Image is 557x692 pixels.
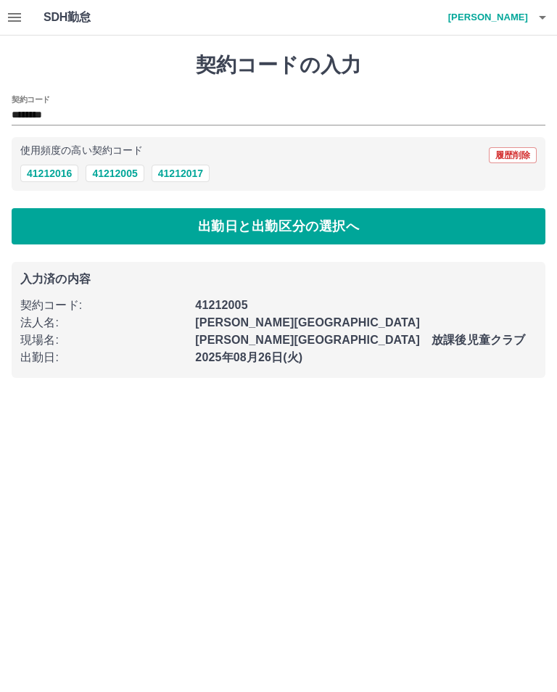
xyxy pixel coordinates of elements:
h2: 契約コード [12,94,50,105]
button: 41212016 [20,165,78,182]
p: 使用頻度の高い契約コード [20,146,143,156]
b: 41212005 [195,299,247,311]
button: 41212017 [152,165,210,182]
button: 41212005 [86,165,144,182]
b: [PERSON_NAME][GEOGRAPHIC_DATA] 放課後児童クラブ [195,334,525,346]
p: 契約コード : [20,297,186,314]
p: 現場名 : [20,331,186,349]
h1: 契約コードの入力 [12,53,545,78]
b: 2025年08月26日(火) [195,351,302,363]
p: 出勤日 : [20,349,186,366]
button: 出勤日と出勤区分の選択へ [12,208,545,244]
button: 履歴削除 [489,147,537,163]
p: 入力済の内容 [20,273,537,285]
b: [PERSON_NAME][GEOGRAPHIC_DATA] [195,316,420,329]
p: 法人名 : [20,314,186,331]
